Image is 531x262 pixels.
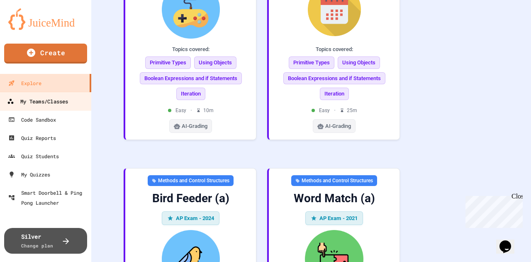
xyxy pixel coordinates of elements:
[148,175,234,186] div: Methods and Control Structures
[7,96,68,107] div: My Teams/Classes
[305,211,363,225] div: AP Exam - 2021
[182,122,207,130] span: AI-Grading
[132,45,249,54] div: Topics covered:
[162,211,220,225] div: AP Exam - 2024
[496,229,523,254] iframe: chat widget
[132,191,249,206] div: Bird Feeder (a)
[21,242,53,249] span: Change plan
[3,3,57,53] div: Chat with us now!Close
[462,193,523,228] iframe: chat widget
[8,133,56,143] div: Quiz Reports
[4,228,87,254] button: SilverChange plan
[176,88,205,100] span: Iteration
[8,8,83,30] img: logo-orange.svg
[21,232,53,250] div: Silver
[168,107,214,114] div: Easy 10 m
[334,107,336,114] span: •
[338,56,380,69] span: Using Objects
[275,191,393,206] div: Word Match (a)
[8,115,56,125] div: Code Sandbox
[275,45,393,54] div: Topics covered:
[325,122,351,130] span: AI-Grading
[8,169,50,179] div: My Quizzes
[8,78,41,88] div: Explore
[194,56,236,69] span: Using Objects
[8,188,88,208] div: Smart Doorbell & Ping Pong Launcher
[291,175,377,186] div: Methods and Control Structures
[283,72,385,85] span: Boolean Expressions and if Statements
[145,56,191,69] span: Primitive Types
[8,151,59,161] div: Quiz Students
[289,56,334,69] span: Primitive Types
[140,72,242,85] span: Boolean Expressions and if Statements
[320,88,349,100] span: Iteration
[190,107,192,114] span: •
[312,107,357,114] div: Easy 25 m
[4,44,87,64] a: Create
